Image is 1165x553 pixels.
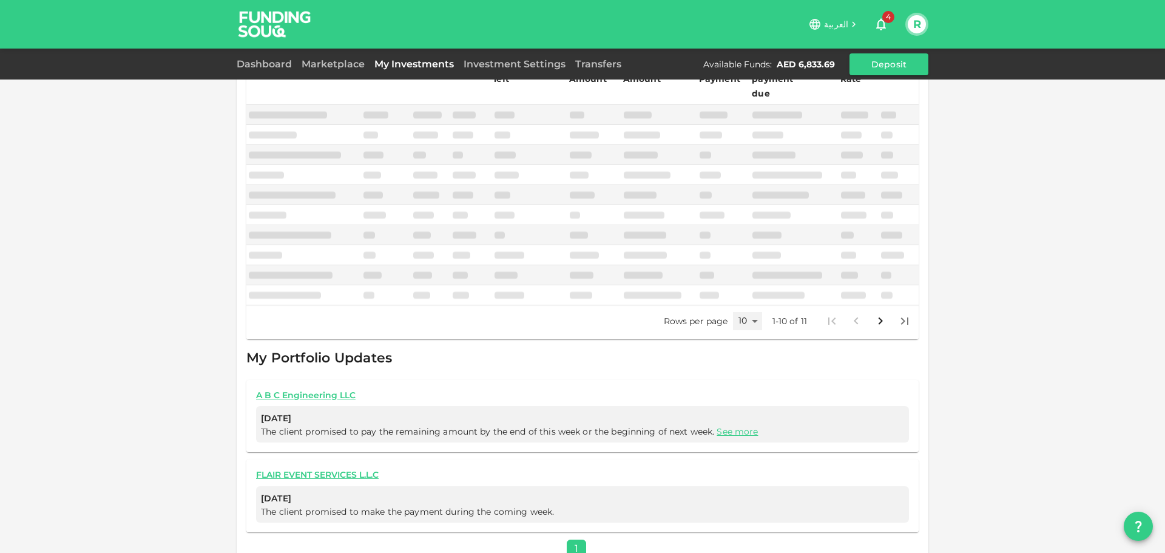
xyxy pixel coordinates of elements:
[849,53,928,75] button: Deposit
[370,58,459,70] a: My Investments
[1124,512,1153,541] button: question
[869,12,893,36] button: 4
[908,15,926,33] button: R
[261,411,904,426] span: [DATE]
[882,11,894,23] span: 4
[261,426,760,437] span: The client promised to pay the remaining amount by the end of this week or the beginning of next ...
[703,58,772,70] div: Available Funds :
[261,491,904,506] span: [DATE]
[459,58,570,70] a: Investment Settings
[777,58,835,70] div: AED 6,833.69
[237,58,297,70] a: Dashboard
[733,312,762,330] div: 10
[772,315,808,327] p: 1-10 of 11
[246,350,392,366] span: My Portfolio Updates
[261,506,554,517] span: The client promised to make the payment during the coming week.
[570,58,626,70] a: Transfers
[893,309,917,333] button: Go to last page
[868,309,893,333] button: Go to next page
[824,19,848,30] span: العربية
[256,390,909,401] a: A B C Engineering LLC
[256,469,909,481] a: FLAIR EVENT SERVICES L.L.C
[664,315,728,327] p: Rows per page
[717,426,758,437] a: See more
[297,58,370,70] a: Marketplace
